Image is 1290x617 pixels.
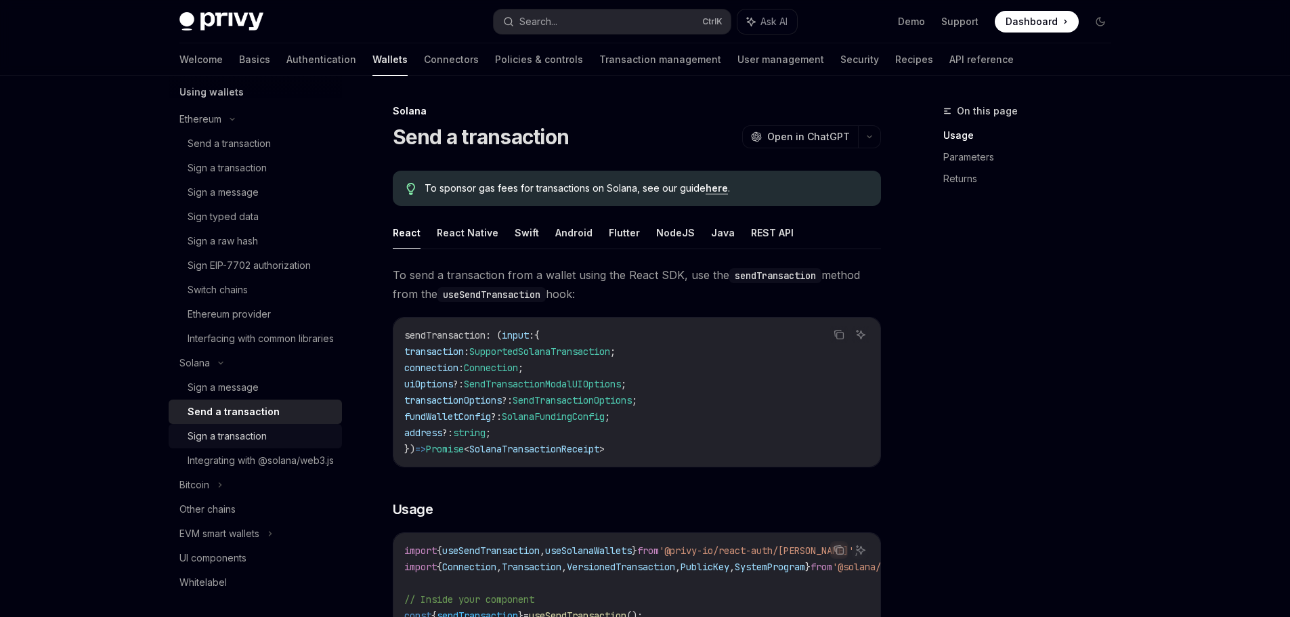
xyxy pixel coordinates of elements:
[610,345,616,358] span: ;
[852,541,869,559] button: Ask AI
[1006,15,1058,28] span: Dashboard
[751,217,794,249] button: REST API
[404,593,534,605] span: // Inside your component
[393,500,433,519] span: Usage
[425,182,867,195] span: To sponsor gas fees for transactions on Solana, see our guide .
[495,43,583,76] a: Policies & controls
[169,326,342,351] a: Interfacing with common libraries
[737,43,824,76] a: User management
[464,443,469,455] span: <
[179,355,210,371] div: Solana
[188,428,267,444] div: Sign a transaction
[404,378,453,390] span: uiOptions
[404,427,442,439] span: address
[286,43,356,76] a: Authentication
[502,410,605,423] span: SolanaFundingConfig
[567,561,675,573] span: VersionedTransaction
[852,326,869,343] button: Ask AI
[555,217,593,249] button: Android
[426,443,464,455] span: Promise
[188,452,334,469] div: Integrating with @solana/web3.js
[372,43,408,76] a: Wallets
[943,146,1122,168] a: Parameters
[496,561,502,573] span: ,
[895,43,933,76] a: Recipes
[656,217,695,249] button: NodeJS
[943,168,1122,190] a: Returns
[729,268,821,283] code: sendTransaction
[737,9,797,34] button: Ask AI
[437,545,442,557] span: {
[464,378,621,390] span: SendTransactionModalUIOptions
[605,410,610,423] span: ;
[534,329,540,341] span: {
[729,561,735,573] span: ,
[437,561,442,573] span: {
[169,448,342,473] a: Integrating with @solana/web3.js
[169,205,342,229] a: Sign typed data
[519,14,557,30] div: Search...
[404,394,502,406] span: transactionOptions
[599,443,605,455] span: >
[179,43,223,76] a: Welcome
[169,497,342,522] a: Other chains
[404,545,437,557] span: import
[832,561,924,573] span: '@solana/web3.js'
[957,103,1018,119] span: On this page
[169,156,342,180] a: Sign a transaction
[404,410,491,423] span: fundWalletConfig
[393,104,881,118] div: Solana
[453,378,464,390] span: ?:
[169,424,342,448] a: Sign a transaction
[659,545,854,557] span: '@privy-io/react-auth/[PERSON_NAME]'
[760,15,788,28] span: Ask AI
[830,541,848,559] button: Copy the contents from the code block
[169,278,342,302] a: Switch chains
[941,15,979,28] a: Support
[188,233,258,249] div: Sign a raw hash
[442,545,540,557] span: useSendTransaction
[943,125,1122,146] a: Usage
[458,362,464,374] span: :
[491,410,502,423] span: ?:
[188,379,259,396] div: Sign a message
[424,43,479,76] a: Connectors
[742,125,858,148] button: Open in ChatGPT
[179,501,236,517] div: Other chains
[609,217,640,249] button: Flutter
[469,345,610,358] span: SupportedSolanaTransaction
[404,362,458,374] span: connection
[179,526,259,542] div: EVM smart wallets
[415,443,426,455] span: =>
[188,257,311,274] div: Sign EIP-7702 authorization
[545,545,632,557] span: useSolanaWallets
[404,329,486,341] span: sendTransaction
[675,561,681,573] span: ,
[169,253,342,278] a: Sign EIP-7702 authorization
[437,217,498,249] button: React Native
[169,180,342,205] a: Sign a message
[437,287,546,302] code: useSendTransaction
[179,12,263,31] img: dark logo
[169,570,342,595] a: Whitelabel
[995,11,1079,33] a: Dashboard
[169,546,342,570] a: UI components
[179,574,227,591] div: Whitelabel
[179,550,246,566] div: UI components
[681,561,729,573] span: PublicKey
[406,183,416,195] svg: Tip
[632,394,637,406] span: ;
[404,443,415,455] span: })
[632,545,637,557] span: }
[486,427,491,439] span: ;
[515,217,539,249] button: Swift
[898,15,925,28] a: Demo
[188,331,334,347] div: Interfacing with common libraries
[702,16,723,27] span: Ctrl K
[239,43,270,76] a: Basics
[469,443,599,455] span: SolanaTransactionReceipt
[621,378,626,390] span: ;
[706,182,728,194] a: here
[805,561,811,573] span: }
[442,427,453,439] span: ?:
